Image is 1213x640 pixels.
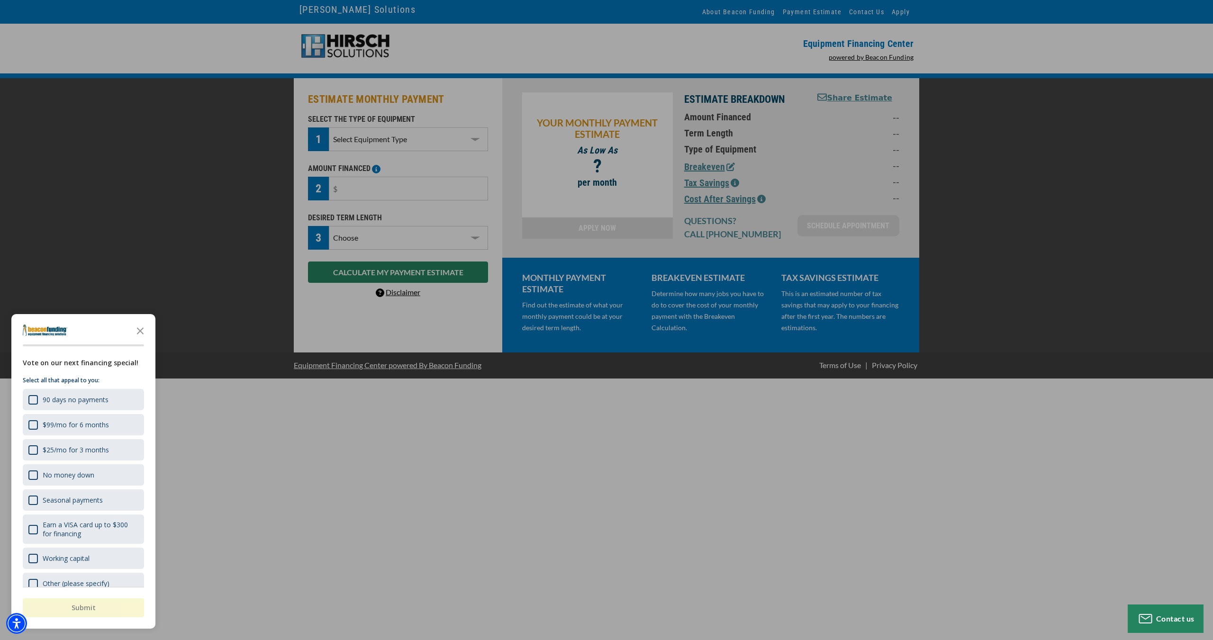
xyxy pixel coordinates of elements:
[23,598,144,617] button: Submit
[43,579,109,588] div: Other (please specify)
[1156,614,1195,623] span: Contact us
[23,464,144,486] div: No money down
[43,554,90,563] div: Working capital
[6,613,27,634] div: Accessibility Menu
[131,321,150,340] button: Close the survey
[23,376,144,385] p: Select all that appeal to you:
[23,358,144,368] div: Vote on our next financing special!
[23,514,144,544] div: Earn a VISA card up to $300 for financing
[43,520,138,538] div: Earn a VISA card up to $300 for financing
[23,325,67,336] img: Company logo
[43,496,103,505] div: Seasonal payments
[23,573,144,594] div: Other (please specify)
[43,395,109,404] div: 90 days no payments
[23,489,144,511] div: Seasonal payments
[23,414,144,435] div: $99/mo for 6 months
[23,548,144,569] div: Working capital
[43,470,94,479] div: No money down
[23,439,144,460] div: $25/mo for 3 months
[43,420,109,429] div: $99/mo for 6 months
[1128,604,1204,633] button: Contact us
[11,314,155,629] div: Survey
[23,389,144,410] div: 90 days no payments
[43,445,109,454] div: $25/mo for 3 months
